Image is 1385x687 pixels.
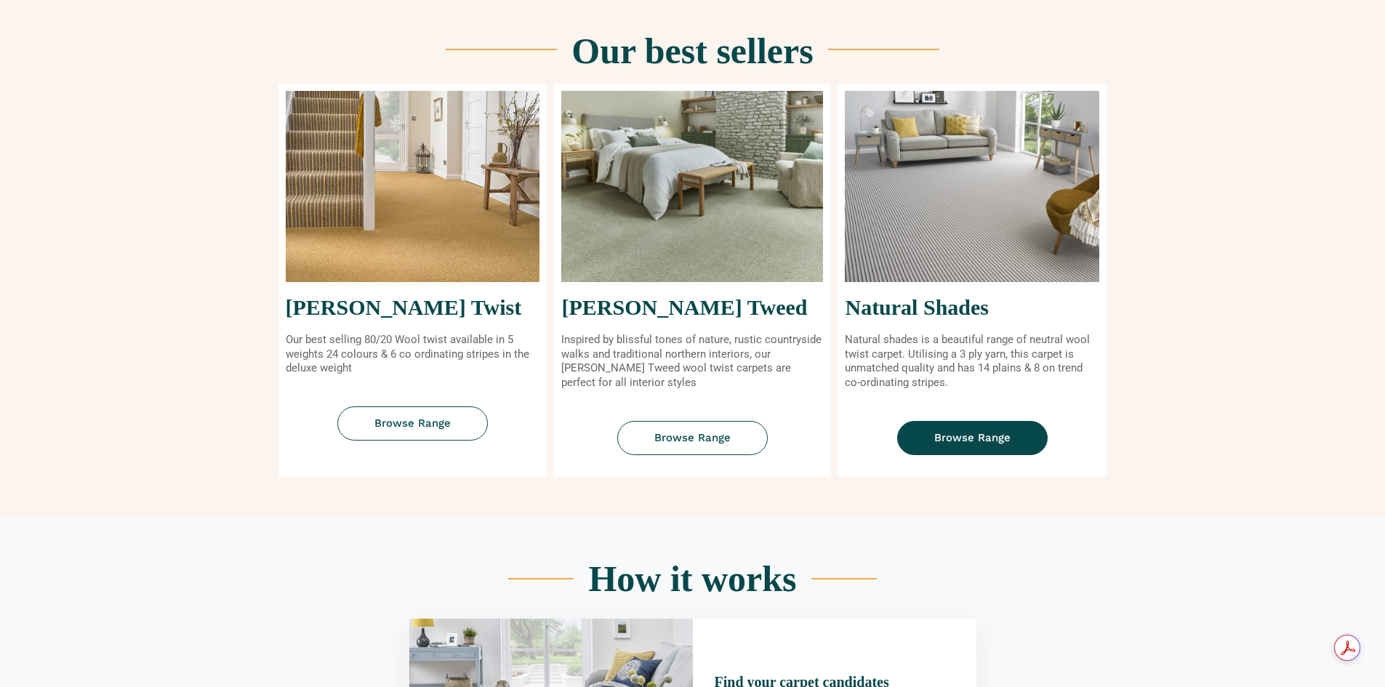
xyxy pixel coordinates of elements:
[286,297,540,318] h2: [PERSON_NAME] Twist
[286,333,540,376] p: Our best selling 80/20 Wool twist available in 5 weights 24 colours & 6 co ordinating stripes in ...
[934,433,1011,443] span: Browse Range
[845,297,1099,318] h2: Natural Shades
[374,418,451,429] span: Browse Range
[845,333,1099,390] p: Natural shades is a beautiful range of neutral wool twist carpet. Utilising a 3 ply yarn, this ca...
[561,297,823,318] h2: [PERSON_NAME] Tweed
[588,561,796,597] h2: How it works
[654,433,731,443] span: Browse Range
[897,421,1048,455] a: Browse Range
[337,406,488,441] a: Browse Range
[571,33,813,69] h2: Our best sellers
[617,421,768,455] a: Browse Range
[561,333,823,390] p: Inspired by blissful tones of nature, rustic countryside walks and traditional northern interiors...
